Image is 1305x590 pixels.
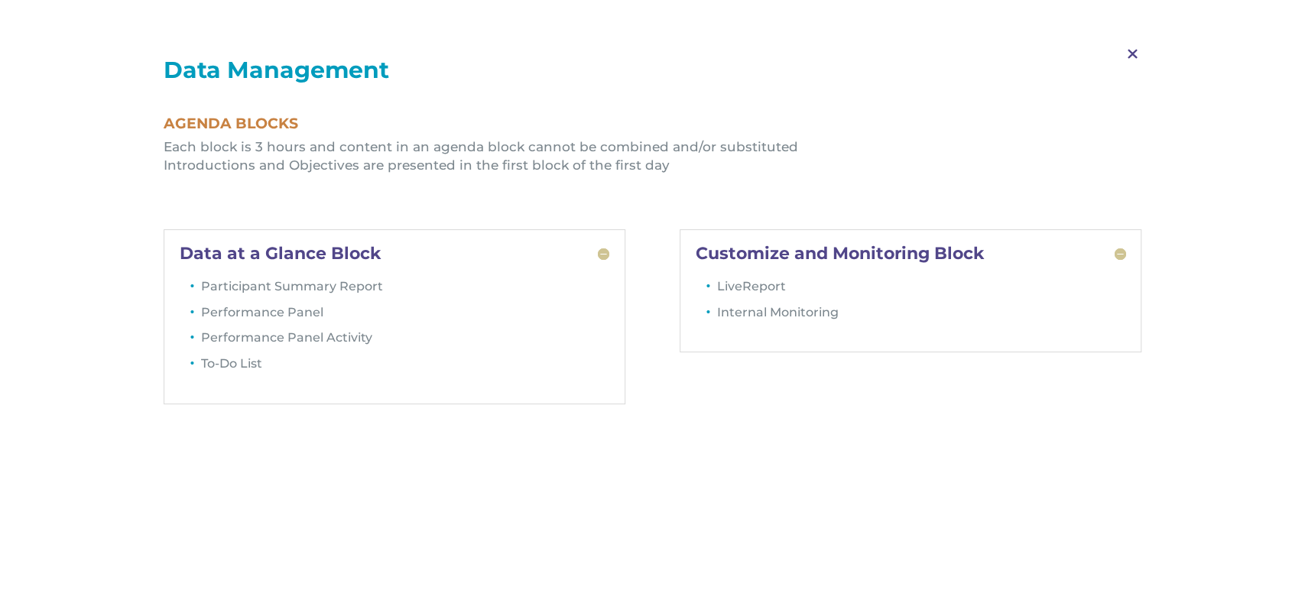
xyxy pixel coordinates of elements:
h5: Customize and Monitoring Block [696,245,1126,262]
li: Participant Summary Report [201,277,610,303]
li: To-Do List [201,355,610,381]
span: M [1110,32,1155,76]
h1: Data Management [164,59,1142,89]
h1: Agenda Blocks [164,116,1142,138]
li: Each block is 3 hours and content in an agenda block cannot be combined and/or substituted [164,138,1142,157]
h5: Data at a Glance Block [180,245,610,262]
li: Performance Panel [201,303,610,329]
li: LiveReport [717,277,1126,303]
li: Performance Panel Activity [201,329,610,355]
li: Introductions and Objectives are presented in the first block of the first day [164,157,1142,175]
li: Internal Monitoring [717,303,1126,329]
